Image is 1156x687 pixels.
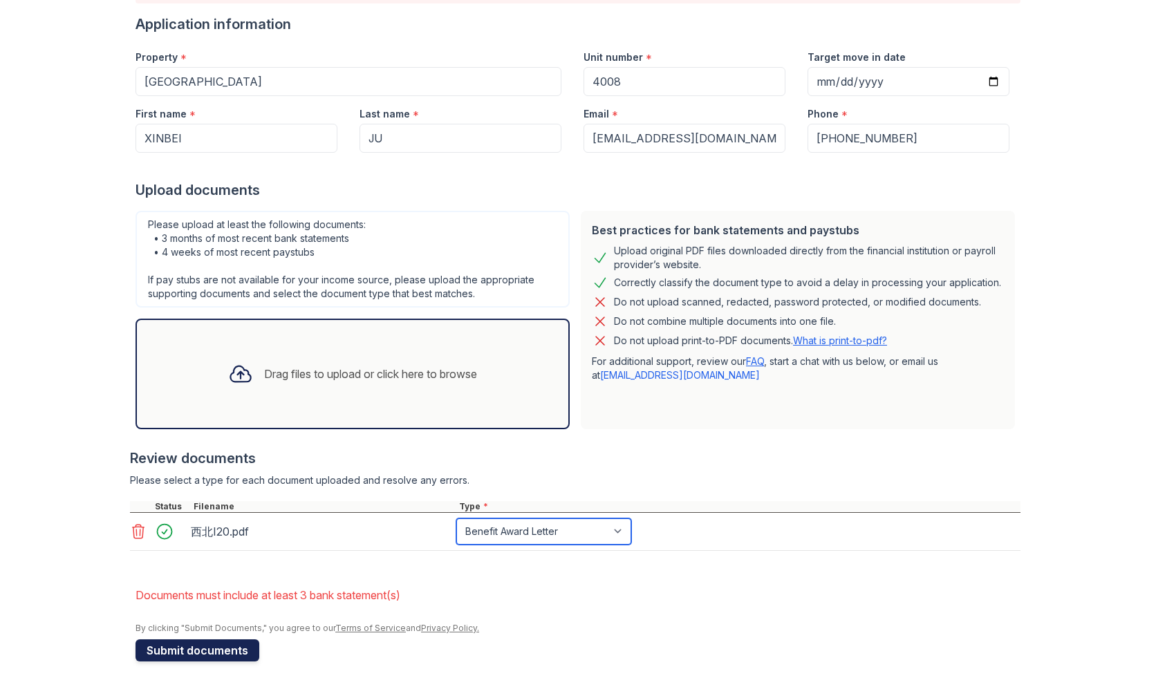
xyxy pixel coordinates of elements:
[152,501,191,512] div: Status
[136,623,1020,634] div: By clicking "Submit Documents," you agree to our and
[191,520,451,543] div: 西北I20.pdf
[136,211,570,308] div: Please upload at least the following documents: • 3 months of most recent bank statements • 4 wee...
[614,274,1001,291] div: Correctly classify the document type to avoid a delay in processing your application.
[592,222,1004,238] div: Best practices for bank statements and paystubs
[614,334,887,348] p: Do not upload print-to-PDF documents.
[136,180,1020,200] div: Upload documents
[614,294,981,310] div: Do not upload scanned, redacted, password protected, or modified documents.
[136,107,187,121] label: First name
[136,15,1020,34] div: Application information
[614,244,1004,272] div: Upload original PDF files downloaded directly from the financial institution or payroll provider’...
[360,107,410,121] label: Last name
[584,50,643,64] label: Unit number
[793,335,887,346] a: What is print-to-pdf?
[600,369,760,381] a: [EMAIL_ADDRESS][DOMAIN_NAME]
[456,501,1020,512] div: Type
[808,107,839,121] label: Phone
[136,639,259,661] button: Submit documents
[130,473,1020,487] div: Please select a type for each document uploaded and resolve any errors.
[130,449,1020,468] div: Review documents
[421,623,479,633] a: Privacy Policy.
[584,107,609,121] label: Email
[592,355,1004,382] p: For additional support, review our , start a chat with us below, or email us at
[614,313,836,330] div: Do not combine multiple documents into one file.
[746,355,764,367] a: FAQ
[136,50,178,64] label: Property
[335,623,406,633] a: Terms of Service
[136,581,1020,609] li: Documents must include at least 3 bank statement(s)
[191,501,456,512] div: Filename
[808,50,906,64] label: Target move in date
[264,366,477,382] div: Drag files to upload or click here to browse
